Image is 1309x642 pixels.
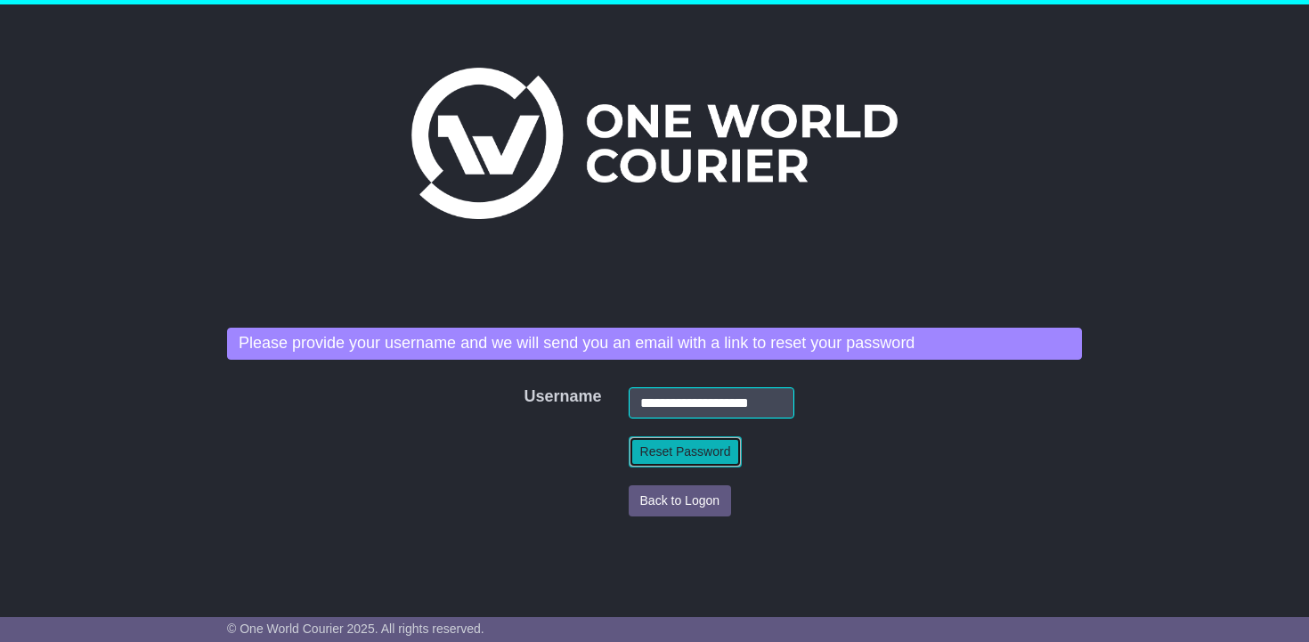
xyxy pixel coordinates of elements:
[515,387,539,407] label: Username
[227,622,484,636] span: © One World Courier 2025. All rights reserved.
[227,328,1082,360] div: Please provide your username and we will send you an email with a link to reset your password
[411,68,898,219] img: One World
[629,436,743,467] button: Reset Password
[629,485,732,516] button: Back to Logon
